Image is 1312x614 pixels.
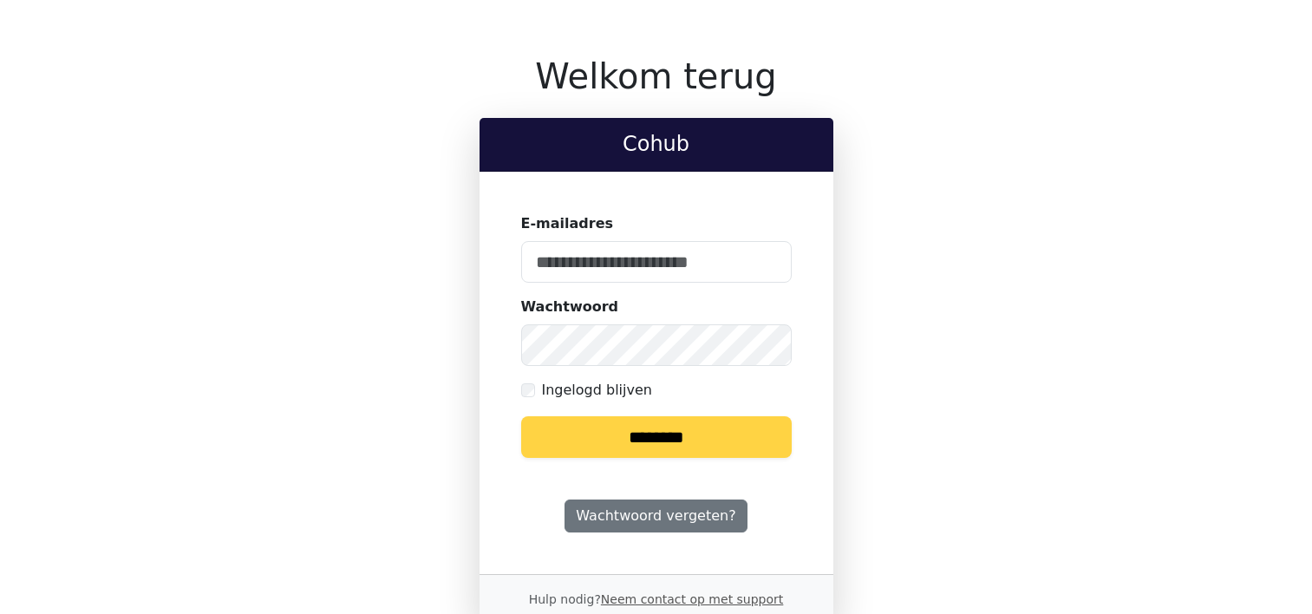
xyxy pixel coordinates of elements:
label: Wachtwoord [521,297,619,317]
a: Neem contact op met support [601,592,783,606]
h2: Cohub [493,132,819,157]
a: Wachtwoord vergeten? [565,500,747,532]
label: E-mailadres [521,213,614,234]
small: Hulp nodig? [529,592,784,606]
h1: Welkom terug [480,56,833,97]
label: Ingelogd blijven [542,380,652,401]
